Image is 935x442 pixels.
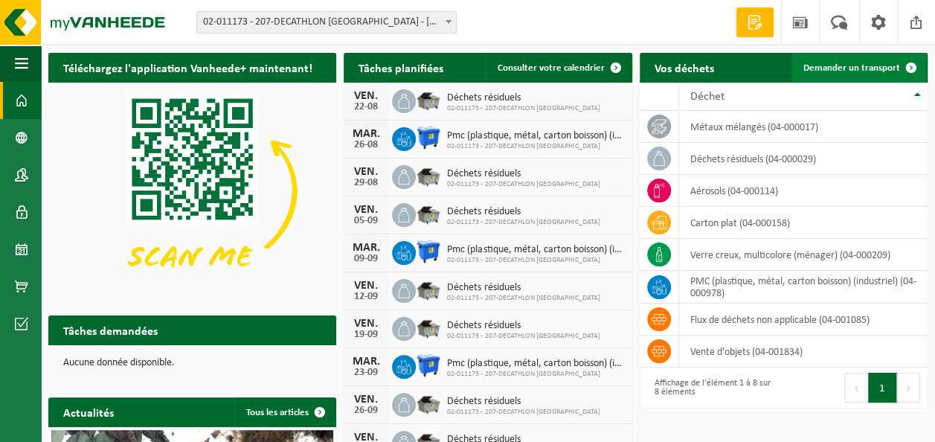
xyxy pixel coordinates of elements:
button: Next [897,373,920,403]
div: 29-08 [351,178,381,188]
span: 02-011173 - 207-DECATHLON [GEOGRAPHIC_DATA] [447,104,600,113]
div: VEN. [351,394,381,406]
div: 26-08 [351,140,381,150]
img: WB-1100-HPE-BE-01 [416,239,441,264]
span: Déchets résiduels [447,206,600,218]
div: 26-09 [351,406,381,416]
span: 02-011173 - 207-DECATHLON [GEOGRAPHIC_DATA] [447,294,600,303]
span: 02-011173 - 207-DECATHLON [GEOGRAPHIC_DATA] [447,218,600,227]
span: 02-011173 - 207-DECATHLON CHATELINEAU - CHÂTELET [196,11,457,33]
span: Consulter votre calendrier [498,63,605,73]
span: Déchets résiduels [447,320,600,332]
div: MAR. [351,356,381,368]
div: MAR. [351,242,381,254]
span: Demander un transport [803,63,900,73]
div: 22-08 [351,102,381,112]
div: Affichage de l'élément 1 à 8 sur 8 éléments [647,371,777,404]
img: WB-5000-GAL-GY-04 [416,163,441,188]
span: Déchets résiduels [447,396,600,408]
button: Previous [844,373,868,403]
span: 02-011173 - 207-DECATHLON [GEOGRAPHIC_DATA] [447,408,600,417]
p: Aucune donnée disponible. [63,358,321,368]
td: verre creux, multicolore (ménager) (04-000209) [679,239,928,271]
img: WB-1100-HPE-BE-01 [416,125,441,150]
h2: Tâches planifiées [344,53,458,82]
span: Déchet [690,91,724,103]
td: flux de déchets non applicable (04-001085) [679,304,928,336]
button: 1 [868,373,897,403]
span: 02-011173 - 207-DECATHLON [GEOGRAPHIC_DATA] [447,256,624,265]
span: 02-011173 - 207-DECATHLON [GEOGRAPHIC_DATA] [447,142,624,151]
div: 05-09 [351,216,381,226]
span: 02-011173 - 207-DECATHLON [GEOGRAPHIC_DATA] [447,332,600,341]
span: Pmc (plastique, métal, carton boisson) (industriel) [447,244,624,256]
div: VEN. [351,90,381,102]
img: WB-5000-GAL-GY-04 [416,315,441,340]
h2: Téléchargez l'application Vanheede+ maintenant! [48,53,327,82]
span: Pmc (plastique, métal, carton boisson) (industriel) [447,130,624,142]
h2: Actualités [48,397,129,426]
div: 12-09 [351,292,381,302]
a: Demander un transport [791,53,926,83]
a: Tous les articles [234,397,335,427]
span: Pmc (plastique, métal, carton boisson) (industriel) [447,358,624,370]
span: Déchets résiduels [447,168,600,180]
td: aérosols (04-000114) [679,175,928,207]
a: Consulter votre calendrier [486,53,631,83]
div: VEN. [351,204,381,216]
div: VEN. [351,166,381,178]
h2: Vos déchets [640,53,729,82]
div: 19-09 [351,330,381,340]
td: PMC (plastique, métal, carton boisson) (industriel) (04-000978) [679,271,928,304]
td: déchets résiduels (04-000029) [679,143,928,175]
div: VEN. [351,318,381,330]
div: 23-09 [351,368,381,378]
h2: Tâches demandées [48,316,173,345]
div: MAR. [351,128,381,140]
span: 02-011173 - 207-DECATHLON [GEOGRAPHIC_DATA] [447,370,624,379]
td: métaux mélangés (04-000017) [679,111,928,143]
img: WB-5000-GAL-GY-04 [416,87,441,112]
div: VEN. [351,280,381,292]
td: carton plat (04-000158) [679,207,928,239]
span: 02-011173 - 207-DECATHLON [GEOGRAPHIC_DATA] [447,180,600,189]
img: WB-5000-GAL-GY-04 [416,201,441,226]
div: 09-09 [351,254,381,264]
span: 02-011173 - 207-DECATHLON CHATELINEAU - CHÂTELET [197,12,456,33]
img: WB-5000-GAL-GY-04 [416,391,441,416]
img: WB-1100-HPE-BE-01 [416,353,441,378]
span: Déchets résiduels [447,92,600,104]
img: Download de VHEPlus App [48,83,336,299]
img: WB-5000-GAL-GY-04 [416,277,441,302]
span: Déchets résiduels [447,282,600,294]
td: vente d'objets (04-001834) [679,336,928,368]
